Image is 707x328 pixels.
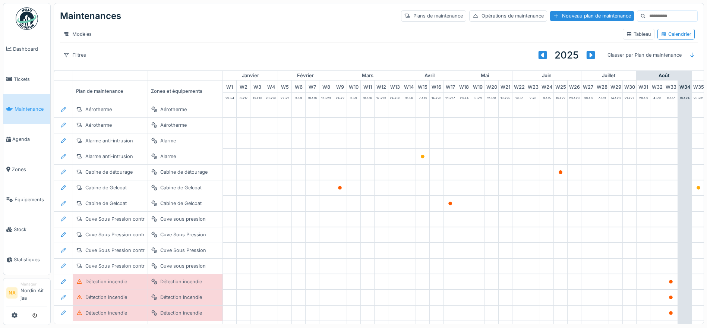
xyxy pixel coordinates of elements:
[471,93,485,102] div: 5 -> 11
[160,153,176,160] div: Alarme
[160,231,206,238] div: Cuve Sous Pression
[14,256,47,263] span: Statistiques
[469,10,547,21] div: Opérations de maintenance
[85,309,127,316] div: Détection incendie
[347,93,360,102] div: 3 -> 9
[416,93,429,102] div: 7 -> 13
[73,81,148,101] div: Plan de maintenance
[85,137,133,144] div: Alarme anti-intrusion
[512,93,526,102] div: 26 -> 1
[223,81,236,92] div: W 1
[388,81,402,92] div: W 13
[401,10,466,21] div: Plans de maintenance
[692,81,705,92] div: W 35
[402,93,416,102] div: 31 -> 6
[3,64,50,94] a: Tickets
[237,81,250,92] div: W 2
[664,93,678,102] div: 11 -> 17
[650,81,664,92] div: W 32
[637,81,650,92] div: W 31
[540,81,553,92] div: W 24
[160,262,206,269] div: Cuve sous pression
[278,81,291,92] div: W 5
[14,76,47,83] span: Tickets
[554,81,567,92] div: W 25
[160,278,202,285] div: Détection incendie
[595,81,609,92] div: W 28
[3,124,50,154] a: Agenda
[609,81,622,92] div: W 29
[485,81,498,92] div: W 20
[526,93,540,102] div: 2 -> 8
[148,81,222,101] div: Zones et équipements
[3,184,50,215] a: Équipements
[13,45,47,53] span: Dashboard
[85,278,127,285] div: Détection incendie
[160,309,202,316] div: Détection incendie
[512,81,526,92] div: W 22
[160,122,187,129] div: Aérotherme
[637,71,691,81] div: août
[14,226,47,233] span: Stock
[60,50,89,60] div: Filtres
[609,93,622,102] div: 14 -> 20
[333,81,347,92] div: W 9
[568,81,581,92] div: W 26
[85,215,173,223] div: Cuve Sous Pression contrôle extérieur
[430,81,443,92] div: W 16
[664,81,678,92] div: W 33
[12,166,47,173] span: Zones
[554,93,567,102] div: 16 -> 22
[402,71,457,81] div: avril
[6,281,47,306] a: NA ManagerNordin Ait jaa
[678,81,691,92] div: W 34
[444,81,457,92] div: W 17
[623,93,636,102] div: 21 -> 27
[402,81,416,92] div: W 14
[20,281,47,287] div: Manager
[160,168,208,176] div: Cabine de détourage
[661,31,691,38] div: Calendrier
[526,81,540,92] div: W 23
[60,6,121,26] div: Maintenances
[3,94,50,124] a: Maintenance
[581,71,636,81] div: juillet
[626,31,651,38] div: Tableau
[85,247,211,254] div: Cuve Sous Pression contrôle intérieur + vanne sécurité
[223,71,278,81] div: janvier
[250,93,264,102] div: 13 -> 19
[637,93,650,102] div: 28 -> 3
[499,81,512,92] div: W 21
[678,93,691,102] div: 18 -> 24
[20,281,47,305] li: Nordin Ait jaa
[430,93,443,102] div: 14 -> 20
[388,93,402,102] div: 24 -> 30
[319,93,333,102] div: 17 -> 23
[16,7,38,30] img: Badge_color-CXgf-gQk.svg
[361,93,374,102] div: 10 -> 16
[160,247,206,254] div: Cuve Sous Pression
[347,81,360,92] div: W 10
[568,93,581,102] div: 23 -> 29
[278,71,333,81] div: février
[12,136,47,143] span: Agenda
[15,105,47,113] span: Maintenance
[692,93,705,102] div: 25 -> 31
[85,262,211,269] div: Cuve Sous Pression contrôle intérieur + vanne sécurité
[595,93,609,102] div: 7 -> 13
[85,184,127,191] div: Cabine de Gelcoat
[3,215,50,245] a: Stock
[457,81,471,92] div: W 18
[292,93,305,102] div: 3 -> 9
[223,93,236,102] div: 29 -> 4
[160,106,187,113] div: Aérotherme
[416,81,429,92] div: W 15
[540,93,553,102] div: 9 -> 15
[471,81,485,92] div: W 19
[581,93,595,102] div: 30 -> 6
[85,153,133,160] div: Alarme anti-intrusion
[85,200,127,207] div: Cabine de Gelcoat
[306,93,319,102] div: 10 -> 16
[3,34,50,64] a: Dashboard
[306,81,319,92] div: W 7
